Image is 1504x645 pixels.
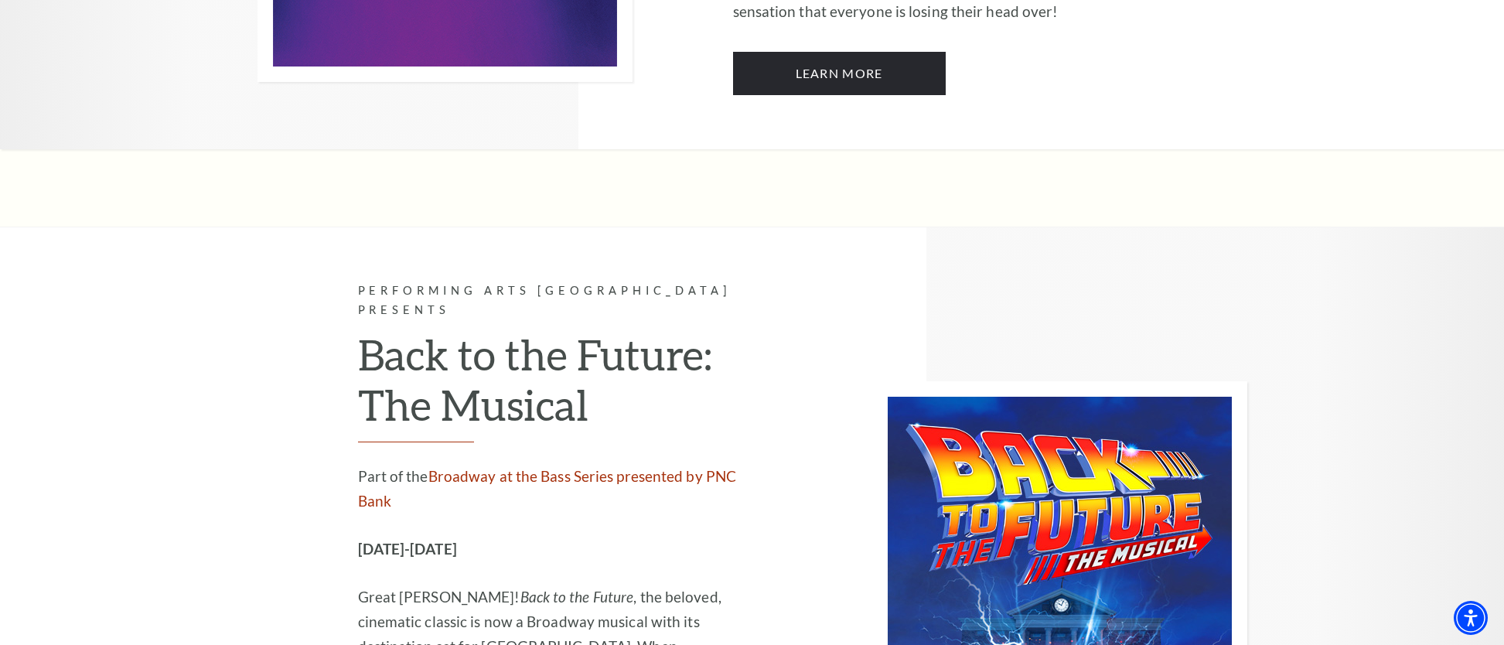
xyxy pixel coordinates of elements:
a: Broadway at the Bass Series presented by PNC Bank [358,467,737,510]
h2: Back to the Future: The Musical [358,329,772,443]
p: Performing Arts [GEOGRAPHIC_DATA] Presents [358,282,772,320]
strong: [DATE]-[DATE] [358,540,457,558]
a: Learn More SIX [733,52,946,95]
p: Part of the [358,464,772,514]
em: Back to the Future [520,588,634,606]
div: Accessibility Menu [1454,601,1488,635]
